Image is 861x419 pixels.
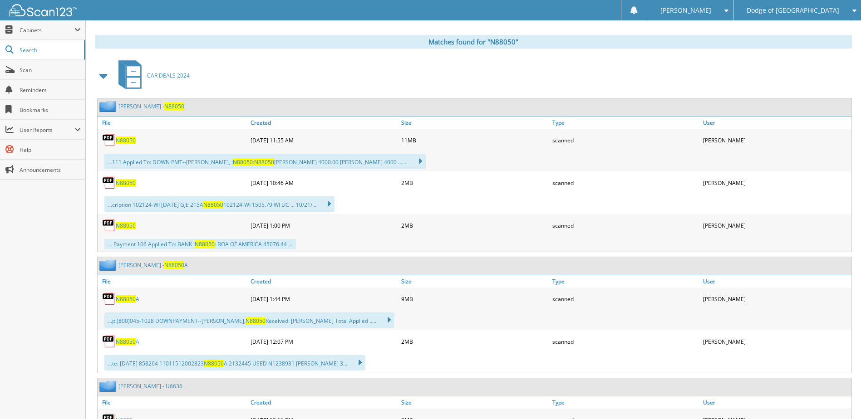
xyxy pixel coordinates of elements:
[9,4,77,16] img: scan123-logo-white.svg
[701,275,851,287] a: User
[102,292,116,306] img: PDF.png
[104,355,365,370] div: ...te: [DATE] 858264 11011512002823 A 2132445 USED N1238931 [PERSON_NAME] 3...
[246,317,266,325] span: N88050
[550,290,701,308] div: scanned
[20,46,79,54] span: Search
[248,275,399,287] a: Created
[701,131,851,149] div: [PERSON_NAME]
[104,154,426,169] div: ...111 Applied To: DOWN PMT--[PERSON_NAME], : : [PERSON_NAME] 4000.00 [PERSON_NAME] 4000 ... ...
[118,261,188,269] a: [PERSON_NAME] -N88050A
[116,222,136,229] a: N88050
[116,179,136,187] a: N88050
[248,290,399,308] div: [DATE] 1:44 PM
[102,133,116,147] img: PDF.png
[116,338,136,346] span: N88050
[20,86,81,94] span: Reminders
[102,335,116,348] img: PDF.png
[701,216,851,234] div: [PERSON_NAME]
[203,201,223,209] span: N88050
[102,219,116,232] img: PDF.png
[164,102,184,110] span: N88050
[660,8,711,13] span: [PERSON_NAME]
[399,275,550,287] a: Size
[116,295,139,303] a: N88050A
[248,216,399,234] div: [DATE] 1:00 PM
[550,117,701,129] a: Type
[102,176,116,190] img: PDF.png
[747,8,839,13] span: Dodge of [GEOGRAPHIC_DATA]
[550,174,701,192] div: scanned
[118,382,182,390] a: [PERSON_NAME] - U6636
[701,396,851,409] a: User
[99,101,118,112] img: folder2.png
[20,166,81,174] span: Announcements
[399,396,550,409] a: Size
[254,158,274,166] span: N88050
[99,259,118,271] img: folder2.png
[116,136,136,144] a: N88050
[550,131,701,149] div: scanned
[701,290,851,308] div: [PERSON_NAME]
[20,126,74,134] span: User Reports
[550,332,701,351] div: scanned
[104,239,296,249] div: ... Payment 106 Applied To: BANK : : BOA OF AMERICA 45076.44 ...
[116,295,136,303] span: N88050
[550,275,701,287] a: Type
[399,117,550,129] a: Size
[118,102,184,110] a: [PERSON_NAME] -N88050
[233,158,253,166] span: N88050
[20,66,81,74] span: Scan
[701,117,851,129] a: User
[550,396,701,409] a: Type
[248,332,399,351] div: [DATE] 12:07 PM
[20,146,81,154] span: Help
[816,375,861,419] iframe: Chat Widget
[248,131,399,149] div: [DATE] 11:55 AM
[95,35,852,49] div: Matches found for "N88050"
[20,26,74,34] span: Cabinets
[104,312,394,328] div: ...p (800)045-1028 DOWNPAYMENT--[PERSON_NAME], Received: [PERSON_NAME] Total Applied .....
[98,396,248,409] a: File
[113,58,190,93] a: CAR DEALS 2024
[399,131,550,149] div: 11MB
[104,196,335,212] div: ...cription 102124-WI [DATE] GJE 215A 102124-WI 1505.79 WI LIC ... 10/21/...
[399,332,550,351] div: 2MB
[164,261,184,269] span: N88050
[701,332,851,351] div: [PERSON_NAME]
[204,360,224,367] span: N88050
[116,338,139,346] a: N88050A
[248,117,399,129] a: Created
[20,106,81,114] span: Bookmarks
[99,380,118,392] img: folder2.png
[98,275,248,287] a: File
[701,174,851,192] div: [PERSON_NAME]
[248,396,399,409] a: Created
[248,174,399,192] div: [DATE] 10:46 AM
[399,290,550,308] div: 9MB
[98,117,248,129] a: File
[147,72,190,79] span: CAR DEALS 2024
[399,216,550,234] div: 2MB
[550,216,701,234] div: scanned
[195,240,215,248] span: N88050
[399,174,550,192] div: 2MB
